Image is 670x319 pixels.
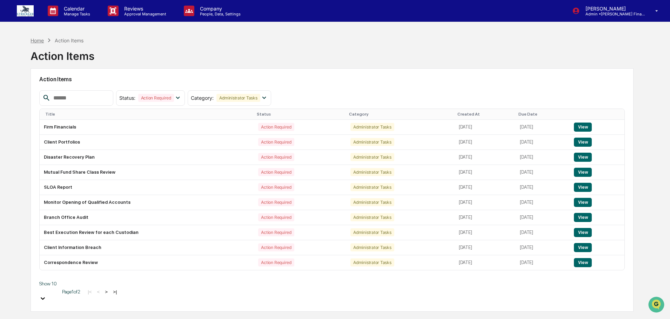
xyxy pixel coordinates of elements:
button: |< [86,289,94,295]
p: Company [194,6,244,12]
td: [DATE] [516,225,570,240]
td: [DATE] [516,120,570,135]
div: Administrator Tasks [350,243,394,251]
td: [DATE] [516,150,570,165]
td: [DATE] [516,195,570,210]
td: Mutual Fund Share Class Review [40,165,254,180]
p: Reviews [119,6,170,12]
a: View [574,124,592,130]
button: >| [111,289,119,295]
button: View [574,168,592,177]
td: [DATE] [455,255,516,270]
div: Action Required [258,138,294,146]
td: [DATE] [455,165,516,180]
div: Administrator Tasks [350,213,394,221]
div: Administrator Tasks [216,94,260,102]
span: Category : [191,95,214,101]
td: Client Portfolios [40,135,254,150]
h2: Action Items [39,76,625,83]
td: Correspondence Review [40,255,254,270]
div: Action Required [258,258,294,266]
p: Calendar [58,6,94,12]
iframe: Open customer support [648,296,666,315]
img: logo [17,5,34,16]
td: Monitor Opening of Qualified Accounts [40,195,254,210]
button: View [574,228,592,237]
div: Administrator Tasks [350,183,394,191]
td: Client Information Breach [40,240,254,255]
td: Firm Financials [40,120,254,135]
div: Administrator Tasks [350,168,394,176]
span: Data Lookup [14,146,44,153]
button: View [574,138,592,147]
div: Administrator Tasks [350,123,394,131]
div: Due Date [518,112,567,117]
div: Administrator Tasks [350,138,394,146]
a: Powered byPylon [49,163,85,169]
div: Category [349,112,452,117]
div: Action Required [258,213,294,221]
div: 🖐️ [7,134,13,139]
a: 🗄️Attestations [48,130,90,143]
td: [DATE] [516,210,570,225]
td: [DATE] [516,240,570,255]
button: View [574,123,592,132]
div: Action Required [258,198,294,206]
div: 🗄️ [51,134,56,139]
a: View [574,260,592,265]
button: Start new chat [119,100,128,109]
span: Page 1 of 2 [62,289,80,294]
div: Administrator Tasks [350,153,394,161]
a: View [574,169,592,175]
button: View [574,153,592,162]
a: View [574,230,592,235]
div: Created At [457,112,513,117]
button: View [574,198,592,207]
button: > [103,289,110,295]
a: 🖐️Preclearance [4,130,48,143]
a: View [574,215,592,220]
span: Status : [119,95,135,101]
button: View [574,213,592,222]
div: Status [257,112,343,117]
div: Home [31,37,44,43]
p: Approval Management [119,12,170,16]
td: [DATE] [455,120,516,135]
div: Administrator Tasks [350,228,394,236]
div: Administrator Tasks [350,198,394,206]
a: View [574,245,592,250]
span: Preclearance [14,133,45,140]
a: View [574,200,592,205]
img: 1746055101610-c473b297-6a78-478c-a979-82029cc54cd1 [7,98,20,111]
div: Title [45,112,251,117]
div: Action Items [55,37,83,43]
td: Disaster Recovery Plan [40,150,254,165]
td: [DATE] [455,135,516,150]
a: View [574,185,592,190]
div: Action Required [258,228,294,236]
span: Pylon [70,164,85,169]
div: We're available if you need us! [24,105,89,111]
div: Action Items [31,44,94,62]
button: < [95,289,102,295]
td: [DATE] [516,255,570,270]
p: [PERSON_NAME] [580,6,645,12]
div: Action Required [258,243,294,251]
td: [DATE] [516,165,570,180]
div: Action Required [258,153,294,161]
div: 🔎 [7,147,13,153]
span: Attestations [58,133,87,140]
td: Best Execution Review for each Custodian [40,225,254,240]
td: [DATE] [455,150,516,165]
td: SLOA Report [40,180,254,195]
button: View [574,258,592,267]
p: People, Data, Settings [194,12,244,16]
button: View [574,243,592,252]
button: View [574,183,592,192]
div: Show 10 [39,281,57,286]
a: 🔎Data Lookup [4,144,47,156]
img: Greenboard [7,39,21,53]
td: [DATE] [455,180,516,195]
